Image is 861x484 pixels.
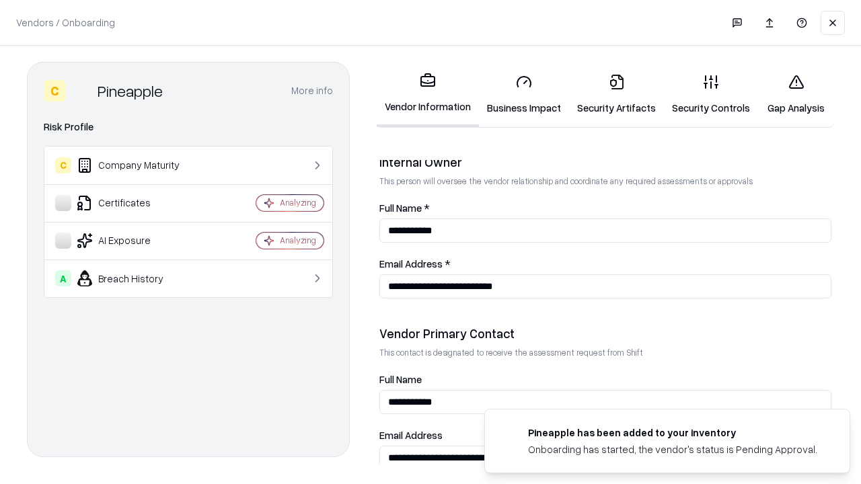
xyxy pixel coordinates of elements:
img: pineappleenergy.com [501,426,517,442]
div: Internal Owner [379,154,831,170]
a: Business Impact [479,63,569,126]
div: Company Maturity [55,157,216,173]
div: Pineapple has been added to your inventory [528,426,817,440]
a: Gap Analysis [758,63,834,126]
button: More info [291,79,333,103]
div: Breach History [55,270,216,286]
label: Full Name * [379,203,831,213]
div: Certificates [55,195,216,211]
label: Full Name [379,374,831,385]
div: A [55,270,71,286]
p: This contact is designated to receive the assessment request from Shift [379,347,831,358]
div: C [44,80,65,102]
p: Vendors / Onboarding [16,15,115,30]
a: Security Controls [664,63,758,126]
div: Risk Profile [44,119,333,135]
div: AI Exposure [55,233,216,249]
div: Pineapple [98,80,163,102]
p: This person will oversee the vendor relationship and coordinate any required assessments or appro... [379,175,831,187]
div: Analyzing [280,235,316,246]
div: Analyzing [280,197,316,208]
div: Onboarding has started, the vendor's status is Pending Approval. [528,442,817,456]
img: Pineapple [71,80,92,102]
div: Vendor Primary Contact [379,325,831,341]
label: Email Address * [379,259,831,269]
div: C [55,157,71,173]
a: Security Artifacts [569,63,664,126]
a: Vendor Information [377,62,479,127]
label: Email Address [379,430,831,440]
